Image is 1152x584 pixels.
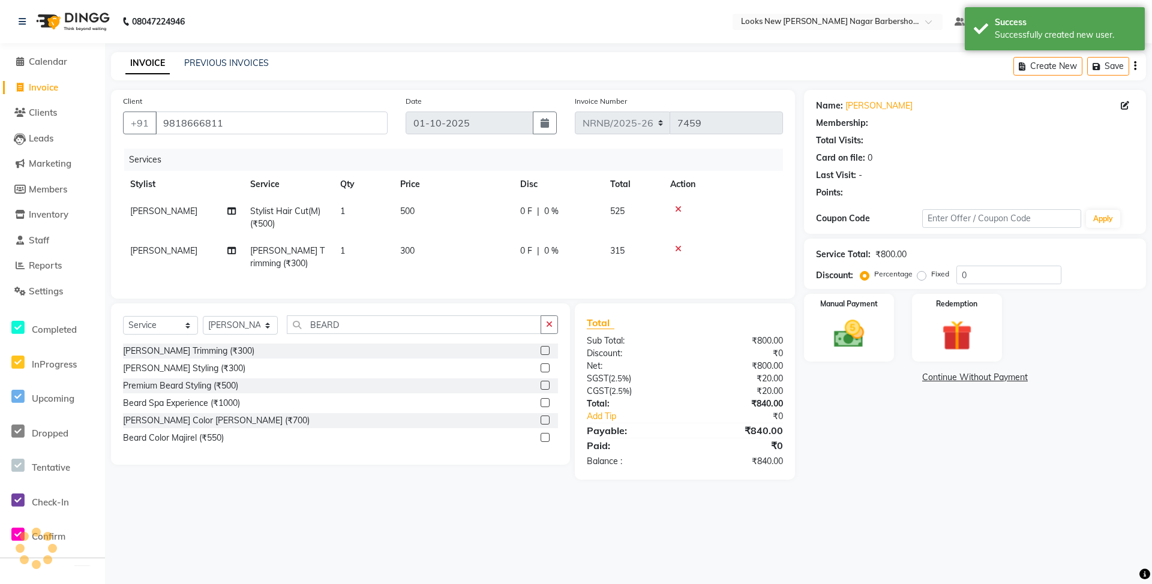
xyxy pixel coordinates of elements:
[400,206,415,216] span: 500
[685,438,792,453] div: ₹0
[816,100,843,112] div: Name:
[125,53,170,74] a: INVOICE
[1086,210,1120,228] button: Apply
[859,169,862,182] div: -
[32,462,70,473] span: Tentative
[544,245,559,257] span: 0 %
[340,206,345,216] span: 1
[243,171,333,198] th: Service
[29,158,71,169] span: Marketing
[820,299,878,309] label: Manual Payment
[29,260,62,271] span: Reports
[816,212,922,225] div: Coupon Code
[29,209,68,220] span: Inventory
[520,245,532,257] span: 0 F
[32,428,68,439] span: Dropped
[32,324,77,335] span: Completed
[816,117,868,130] div: Membership:
[406,96,422,107] label: Date
[685,398,792,410] div: ₹840.00
[845,100,913,112] a: [PERSON_NAME]
[578,438,685,453] div: Paid:
[123,362,245,375] div: [PERSON_NAME] Styling (₹300)
[250,206,320,229] span: Stylist Hair Cut(M) (₹500)
[29,183,67,195] span: Members
[400,245,415,256] span: 300
[1087,57,1129,76] button: Save
[3,208,102,222] a: Inventory
[29,285,63,297] span: Settings
[29,82,58,93] span: Invoice
[685,455,792,468] div: ₹840.00
[31,5,113,38] img: logo
[123,380,238,392] div: Premium Beard Styling (₹500)
[578,335,685,347] div: Sub Total:
[936,299,977,309] label: Redemption
[575,96,627,107] label: Invoice Number
[578,385,685,398] div: ( )
[250,245,325,269] span: [PERSON_NAME] Trimming (₹300)
[578,398,685,410] div: Total:
[610,245,625,256] span: 315
[124,149,792,171] div: Services
[816,134,863,147] div: Total Visits:
[816,269,853,282] div: Discount:
[287,315,541,334] input: Search or Scan
[132,5,185,38] b: 08047224946
[123,414,310,427] div: [PERSON_NAME] Color [PERSON_NAME] (₹700)
[587,386,609,396] span: CGST
[393,171,513,198] th: Price
[685,335,792,347] div: ₹800.00
[932,317,982,354] img: _gift.svg
[3,285,102,299] a: Settings
[874,269,913,279] label: Percentage
[578,360,685,372] div: Net:
[537,205,539,218] span: |
[123,432,224,444] div: Beard Color Majirel (₹550)
[703,410,792,423] div: ₹0
[578,455,685,468] div: Balance :
[3,157,102,171] a: Marketing
[603,171,663,198] th: Total
[995,16,1136,29] div: Success
[587,317,614,329] span: Total
[816,152,865,164] div: Card on file:
[537,245,539,257] span: |
[868,152,872,164] div: 0
[610,206,625,216] span: 525
[29,234,49,246] span: Staff
[1013,57,1082,76] button: Create New
[3,565,36,575] span: Bookings
[587,373,608,384] span: SGST
[3,183,102,197] a: Members
[130,206,197,216] span: [PERSON_NAME]
[123,112,157,134] button: +91
[922,209,1081,228] input: Enter Offer / Coupon Code
[685,423,792,438] div: ₹840.00
[816,169,856,182] div: Last Visit:
[29,56,67,67] span: Calendar
[3,81,102,95] a: Invoice
[513,171,603,198] th: Disc
[3,234,102,248] a: Staff
[130,245,197,256] span: [PERSON_NAME]
[578,372,685,385] div: ( )
[685,372,792,385] div: ₹20.00
[544,205,559,218] span: 0 %
[816,186,843,199] div: Points:
[875,248,907,261] div: ₹800.00
[333,171,393,198] th: Qty
[29,133,53,144] span: Leads
[32,359,77,370] span: InProgress
[3,55,102,69] a: Calendar
[155,112,388,134] input: Search by Name/Mobile/Email/Code
[685,385,792,398] div: ₹20.00
[578,410,703,423] a: Add Tip
[123,397,240,410] div: Beard Spa Experience (₹1000)
[806,371,1144,384] a: Continue Without Payment
[123,171,243,198] th: Stylist
[685,347,792,360] div: ₹0
[611,374,629,383] span: 2.5%
[3,132,102,146] a: Leads
[824,317,874,351] img: _cash.svg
